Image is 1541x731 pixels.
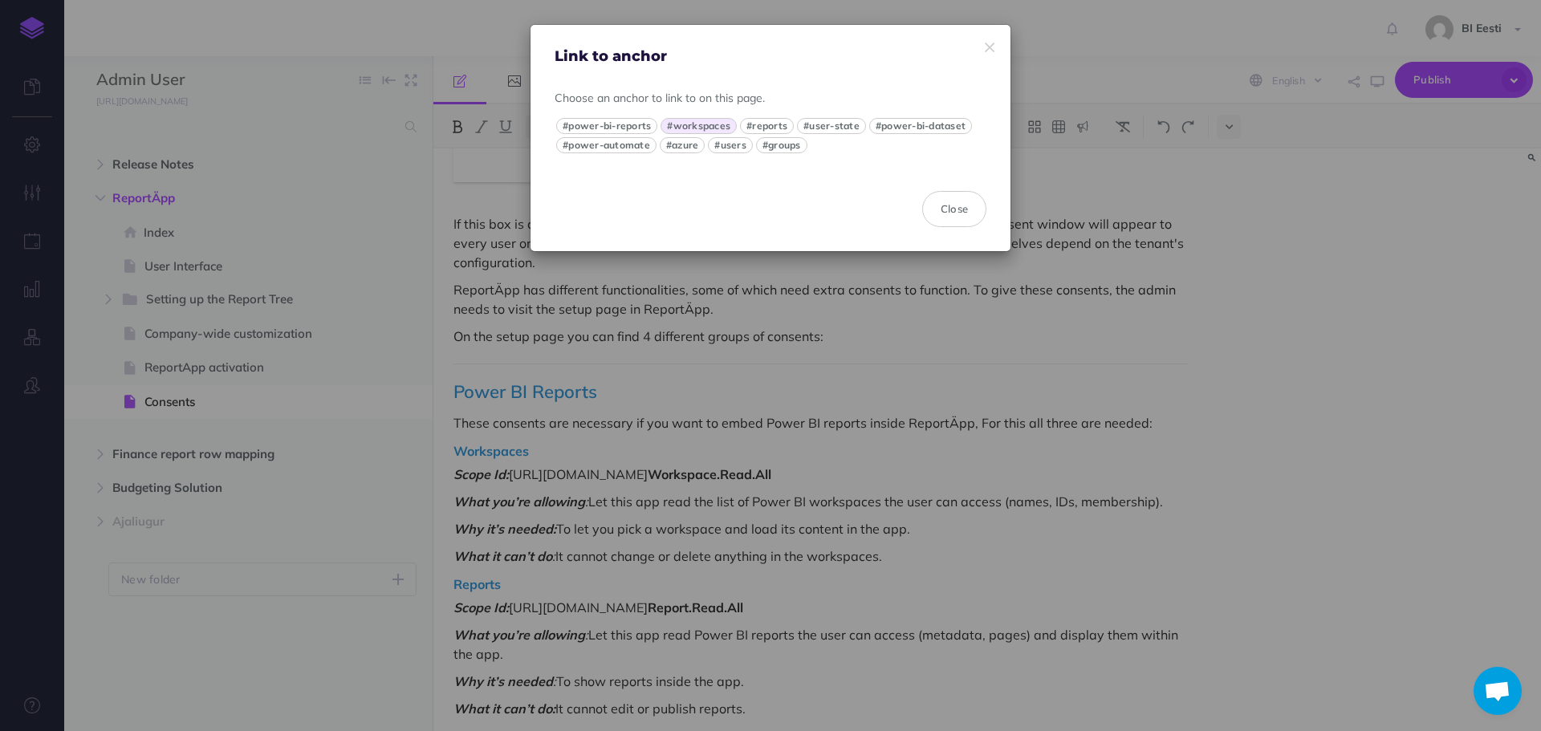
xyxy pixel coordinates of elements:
[661,118,737,134] button: #workspaces
[556,118,657,134] button: #power-bi-reports
[556,137,657,153] button: #power-automate
[922,191,986,226] button: Close
[756,137,807,153] button: #groups
[660,137,705,153] button: #azure
[869,118,972,134] button: #power-bi-dataset
[1474,667,1522,715] a: Open chat
[740,118,794,134] button: #reports
[708,137,753,153] button: #users
[555,89,986,107] p: Choose an anchor to link to on this page.
[797,118,866,134] button: #user-state
[555,49,986,65] h4: Link to anchor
